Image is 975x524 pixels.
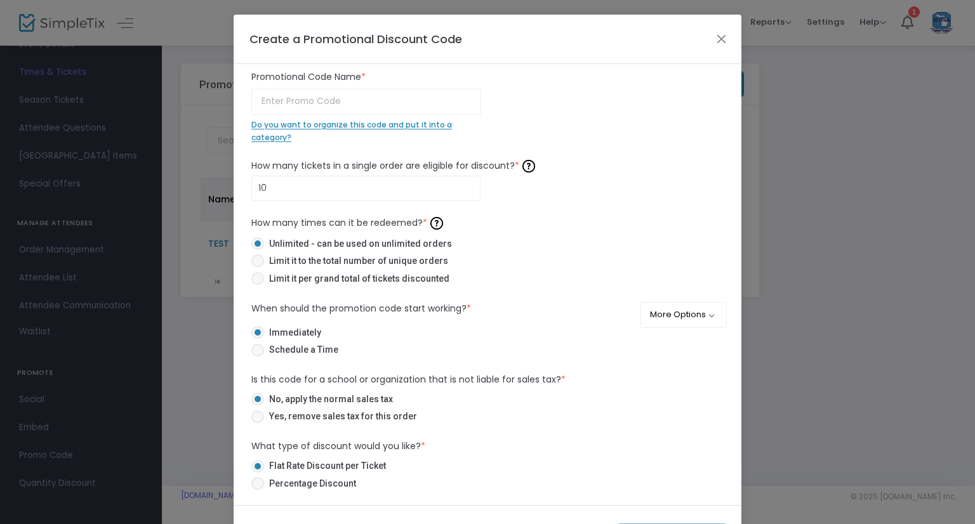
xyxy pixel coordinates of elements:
span: Unlimited - can be used on unlimited orders [264,237,452,251]
img: question-mark [430,217,443,230]
span: How many times can it be redeemed? [251,216,446,229]
span: No, apply the normal sales tax [264,393,393,406]
span: Percentage Discount [264,477,356,490]
span: Limit it per grand total of tickets discounted [264,272,449,285]
label: When should the promotion code start working? [251,302,471,315]
label: How many tickets in a single order are eligible for discount? [251,156,724,176]
span: Immediately [264,326,321,339]
button: More Options [640,302,727,328]
span: Do you want to organize this code and put it into a category? [251,119,452,143]
button: Close [713,30,730,47]
span: Yes, remove sales tax for this order [264,410,417,423]
span: Is this code for a school or organization that is not liable for sales tax? [251,373,566,386]
input: Enter Promo Code [251,89,481,115]
span: Limit it to the total number of unique orders [264,254,448,268]
label: What type of discount would you like? [251,440,425,453]
h4: Create a Promotional Discount Code [249,30,462,48]
span: Flat Rate Discount per Ticket [264,459,386,473]
img: question-mark [522,160,535,173]
label: Promotional Code Name [251,70,481,84]
span: Schedule a Time [264,343,338,357]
